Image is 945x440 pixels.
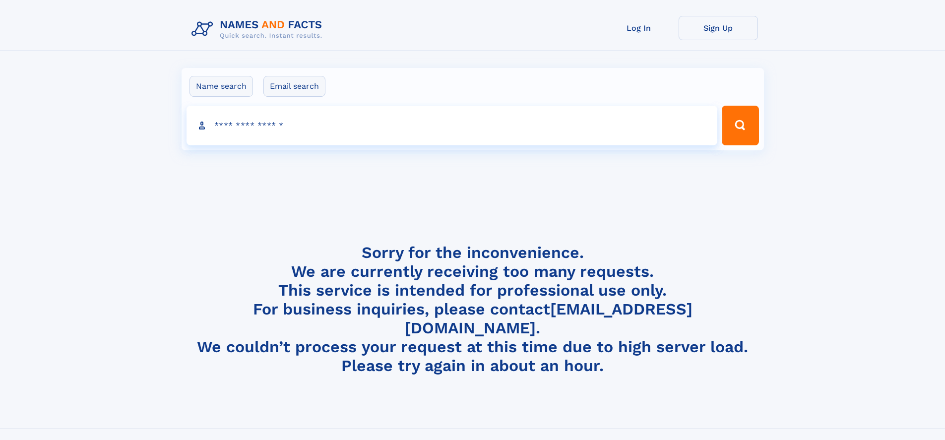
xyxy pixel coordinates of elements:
[189,76,253,97] label: Name search
[187,106,718,145] input: search input
[188,243,758,376] h4: Sorry for the inconvenience. We are currently receiving too many requests. This service is intend...
[263,76,325,97] label: Email search
[405,300,693,337] a: [EMAIL_ADDRESS][DOMAIN_NAME]
[679,16,758,40] a: Sign Up
[722,106,758,145] button: Search Button
[599,16,679,40] a: Log In
[188,16,330,43] img: Logo Names and Facts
